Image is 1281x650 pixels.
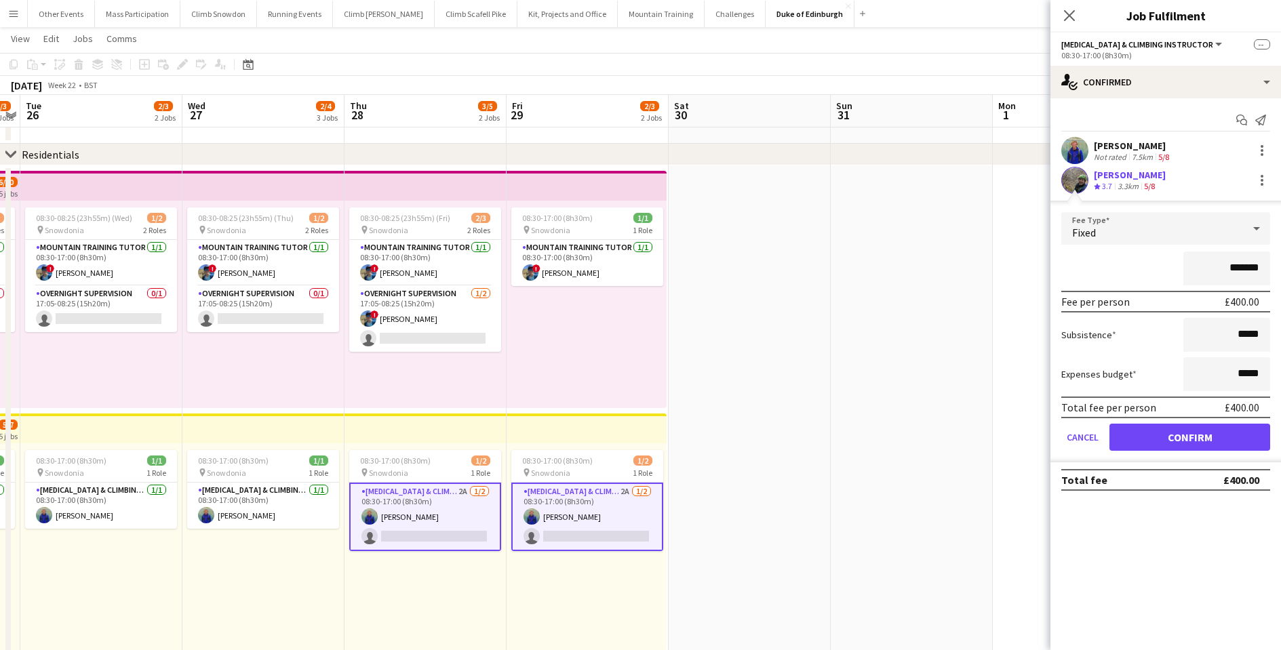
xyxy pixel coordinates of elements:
[1061,50,1270,60] div: 08:30-17:00 (8h30m)
[1094,140,1172,152] div: [PERSON_NAME]
[479,113,500,123] div: 2 Jobs
[207,225,246,235] span: Snowdonia
[348,107,367,123] span: 28
[478,101,497,111] span: 3/5
[208,264,216,272] span: !
[1223,473,1259,487] div: £400.00
[467,225,490,235] span: 2 Roles
[517,1,618,27] button: Kit, Projects and Office
[143,225,166,235] span: 2 Roles
[633,225,652,235] span: 1 Role
[1115,181,1141,192] div: 3.3km
[84,80,98,90] div: BST
[471,468,490,478] span: 1 Role
[672,107,689,123] span: 30
[22,148,79,161] div: Residentials
[5,30,35,47] a: View
[257,1,333,27] button: Running Events
[25,286,177,332] app-card-role: Overnight Supervision0/117:05-08:25 (15h20m)
[333,1,435,27] button: Climb [PERSON_NAME]
[45,468,84,478] span: Snowdonia
[187,286,339,332] app-card-role: Overnight Supervision0/117:05-08:25 (15h20m)
[316,101,335,111] span: 2/4
[511,207,663,286] app-job-card: 08:30-17:00 (8h30m)1/1 Snowdonia1 RoleMountain Training Tutor1/108:30-17:00 (8h30m)![PERSON_NAME]
[370,264,378,272] span: !
[1061,473,1107,487] div: Total fee
[67,30,98,47] a: Jobs
[633,455,652,466] span: 1/2
[633,468,652,478] span: 1 Role
[522,455,593,466] span: 08:30-17:00 (8h30m)
[11,33,30,45] span: View
[187,240,339,286] app-card-role: Mountain Training Tutor1/108:30-17:00 (8h30m)![PERSON_NAME]
[532,264,540,272] span: !
[24,107,41,123] span: 26
[198,213,294,223] span: 08:30-08:25 (23h55m) (Thu)
[1109,424,1270,451] button: Confirm
[317,113,338,123] div: 3 Jobs
[1225,401,1259,414] div: £400.00
[369,468,408,478] span: Snowdonia
[531,468,570,478] span: Snowdonia
[25,207,177,332] app-job-card: 08:30-08:25 (23h55m) (Wed)1/2 Snowdonia2 RolesMountain Training Tutor1/108:30-17:00 (8h30m)![PERS...
[1061,368,1137,380] label: Expenses budget
[1061,39,1224,49] button: [MEDICAL_DATA] & Climbing Instructor
[349,207,501,352] div: 08:30-08:25 (23h55m) (Fri)2/3 Snowdonia2 RolesMountain Training Tutor1/108:30-17:00 (8h30m)![PERS...
[349,483,501,551] app-card-role: [MEDICAL_DATA] & Climbing Instructor2A1/208:30-17:00 (8h30m)[PERSON_NAME]
[26,100,41,112] span: Tue
[435,1,517,27] button: Climb Scafell Pike
[360,213,450,223] span: 08:30-08:25 (23h55m) (Fri)
[1102,181,1112,191] span: 3.7
[1061,39,1213,49] span: Mountaineering & Climbing Instructor
[1061,329,1116,341] label: Subsistence
[1050,66,1281,98] div: Confirmed
[186,107,205,123] span: 27
[641,113,662,123] div: 2 Jobs
[43,33,59,45] span: Edit
[350,100,367,112] span: Thu
[187,483,339,529] app-card-role: [MEDICAL_DATA] & Climbing Instructor1/108:30-17:00 (8h30m)[PERSON_NAME]
[531,225,570,235] span: Snowdonia
[705,1,766,27] button: Challenges
[187,450,339,529] app-job-card: 08:30-17:00 (8h30m)1/1 Snowdonia1 Role[MEDICAL_DATA] & Climbing Instructor1/108:30-17:00 (8h30m)[...
[349,450,501,551] app-job-card: 08:30-17:00 (8h30m)1/2 Snowdonia1 Role[MEDICAL_DATA] & Climbing Instructor2A1/208:30-17:00 (8h30m...
[188,100,205,112] span: Wed
[640,101,659,111] span: 2/3
[510,107,523,123] span: 29
[309,213,328,223] span: 1/2
[46,264,54,272] span: !
[207,468,246,478] span: Snowdonia
[1094,169,1166,181] div: [PERSON_NAME]
[180,1,257,27] button: Climb Snowdon
[511,483,663,551] app-card-role: [MEDICAL_DATA] & Climbing Instructor2A1/208:30-17:00 (8h30m)[PERSON_NAME]
[155,113,176,123] div: 2 Jobs
[1061,401,1156,414] div: Total fee per person
[1061,424,1104,451] button: Cancel
[1050,7,1281,24] h3: Job Fulfilment
[187,207,339,332] app-job-card: 08:30-08:25 (23h55m) (Thu)1/2 Snowdonia2 RolesMountain Training Tutor1/108:30-17:00 (8h30m)![PERS...
[766,1,854,27] button: Duke of Edinburgh
[633,213,652,223] span: 1/1
[998,100,1016,112] span: Mon
[1129,152,1156,162] div: 7.5km
[471,213,490,223] span: 2/3
[1158,152,1169,162] app-skills-label: 5/8
[25,240,177,286] app-card-role: Mountain Training Tutor1/108:30-17:00 (8h30m)![PERSON_NAME]
[511,450,663,551] app-job-card: 08:30-17:00 (8h30m)1/2 Snowdonia1 Role[MEDICAL_DATA] & Climbing Instructor2A1/208:30-17:00 (8h30m...
[834,107,852,123] span: 31
[36,455,106,466] span: 08:30-17:00 (8h30m)
[1144,181,1155,191] app-skills-label: 5/8
[25,483,177,529] app-card-role: [MEDICAL_DATA] & Climbing Instructor1/108:30-17:00 (8h30m)[PERSON_NAME]
[38,30,64,47] a: Edit
[45,80,79,90] span: Week 22
[1094,152,1129,162] div: Not rated
[147,455,166,466] span: 1/1
[146,468,166,478] span: 1 Role
[36,213,132,223] span: 08:30-08:25 (23h55m) (Wed)
[147,213,166,223] span: 1/2
[106,33,137,45] span: Comms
